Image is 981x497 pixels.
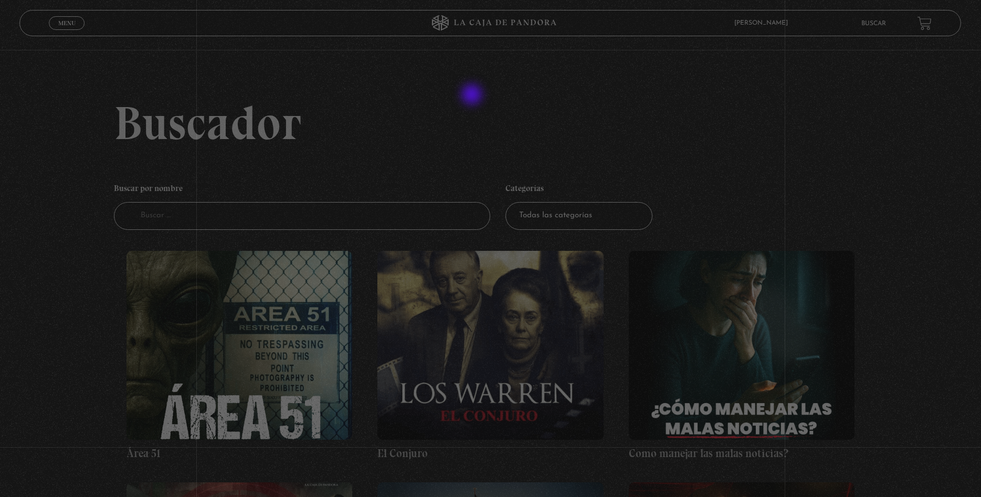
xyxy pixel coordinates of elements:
[729,20,798,26] span: [PERSON_NAME]
[377,251,604,462] a: El Conjuro
[126,251,353,462] a: Área 51
[629,251,855,462] a: Como manejar las malas noticias?
[377,445,604,462] h4: El Conjuro
[861,20,886,27] a: Buscar
[114,99,962,146] h2: Buscador
[58,20,76,26] span: Menu
[114,178,491,202] h4: Buscar por nombre
[917,16,932,30] a: View your shopping cart
[505,178,652,202] h4: Categorías
[55,29,79,36] span: Cerrar
[629,445,855,462] h4: Como manejar las malas noticias?
[126,445,353,462] h4: Área 51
